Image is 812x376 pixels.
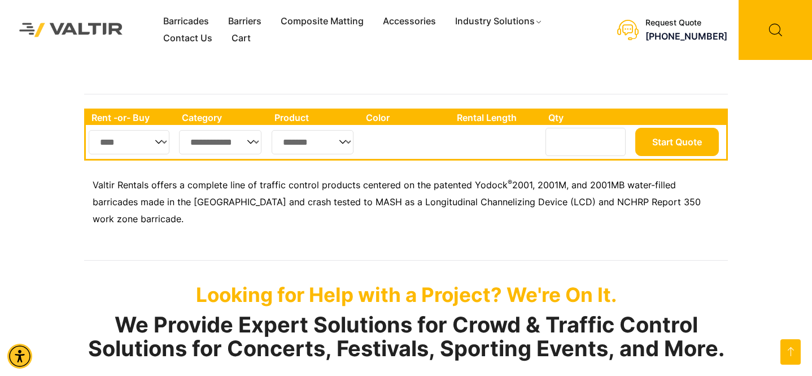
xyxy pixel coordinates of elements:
[373,13,446,30] a: Accessories
[89,130,169,154] select: Single select
[93,179,508,191] span: Valtir Rentals offers a complete line of traffic control products centered on the patented Yodock
[272,130,353,154] select: Single select
[222,30,260,47] a: Cart
[7,344,32,369] div: Accessibility Menu
[84,283,728,306] p: Looking for Help with a Project? We're On It.
[8,12,134,47] img: Valtir Rentals
[451,110,543,125] th: Rental Length
[780,339,801,365] a: Open this option
[154,13,219,30] a: Barricades
[269,110,361,125] th: Product
[360,110,451,125] th: Color
[545,128,626,156] input: Number
[179,130,261,154] select: Single select
[543,110,632,125] th: Qty
[271,13,373,30] a: Composite Matting
[645,18,727,28] div: Request Quote
[446,13,552,30] a: Industry Solutions
[508,178,512,187] sup: ®
[645,31,727,42] a: call (888) 496-3625
[154,30,222,47] a: Contact Us
[635,128,719,156] button: Start Quote
[84,313,728,361] h2: We Provide Expert Solutions for Crowd & Traffic Control Solutions for Concerts, Festivals, Sporti...
[86,110,176,125] th: Rent -or- Buy
[219,13,271,30] a: Barriers
[176,110,269,125] th: Category
[93,179,701,224] span: 2001, 2001M, and 2001MB water-filled barricades made in the [GEOGRAPHIC_DATA] and crash tested to...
